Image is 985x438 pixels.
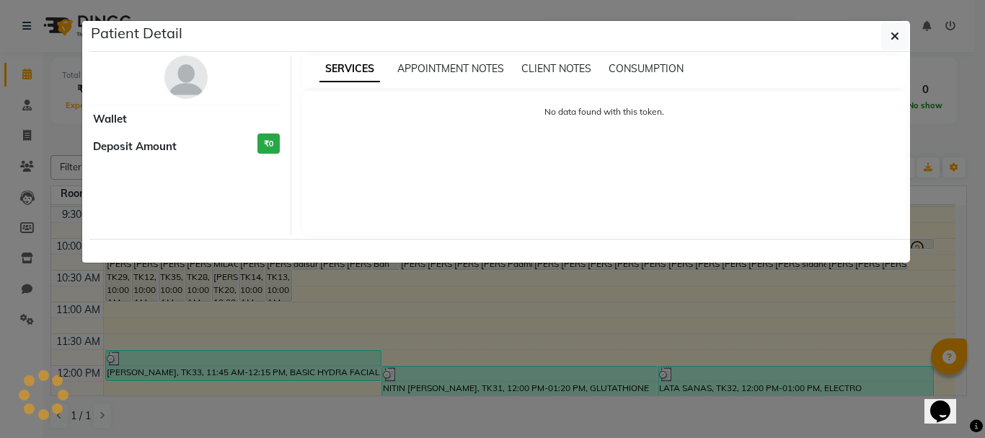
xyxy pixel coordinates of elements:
[319,56,380,82] span: SERVICES
[93,111,127,128] span: Wallet
[257,133,280,154] h3: ₹0
[317,105,893,118] p: No data found with this token.
[91,22,182,44] h5: Patient Detail
[93,139,177,155] span: Deposit Amount
[521,62,591,75] span: CLIENT NOTES
[397,62,504,75] span: APPOINTMENT NOTES
[164,56,208,99] img: avatar
[924,380,971,424] iframe: chat widget
[609,62,684,75] span: CONSUMPTION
